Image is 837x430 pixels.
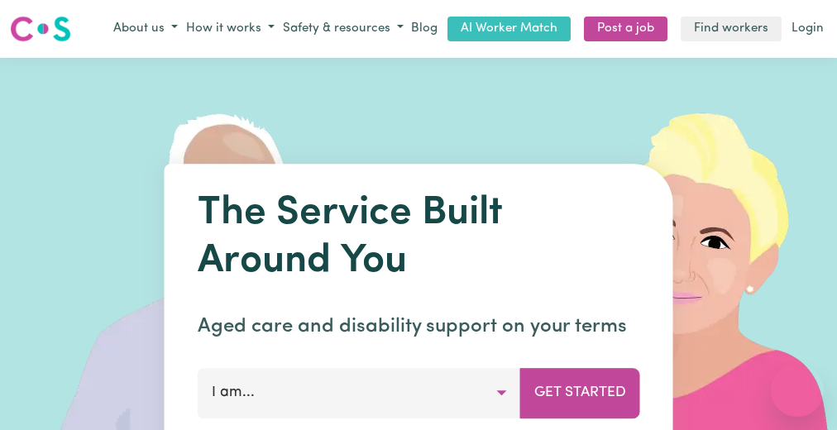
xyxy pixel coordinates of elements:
button: About us [109,16,182,43]
a: Find workers [681,17,782,42]
a: Login [788,17,827,42]
a: Post a job [584,17,667,42]
a: Blog [408,17,441,42]
a: AI Worker Match [447,17,571,42]
button: How it works [182,16,279,43]
iframe: Button to launch messaging window [771,364,824,417]
button: I am... [198,368,521,418]
p: Aged care and disability support on your terms [198,312,640,342]
img: Careseekers logo [10,14,71,44]
button: Get Started [520,368,640,418]
button: Safety & resources [279,16,408,43]
a: Careseekers logo [10,10,71,48]
h1: The Service Built Around You [198,190,640,285]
